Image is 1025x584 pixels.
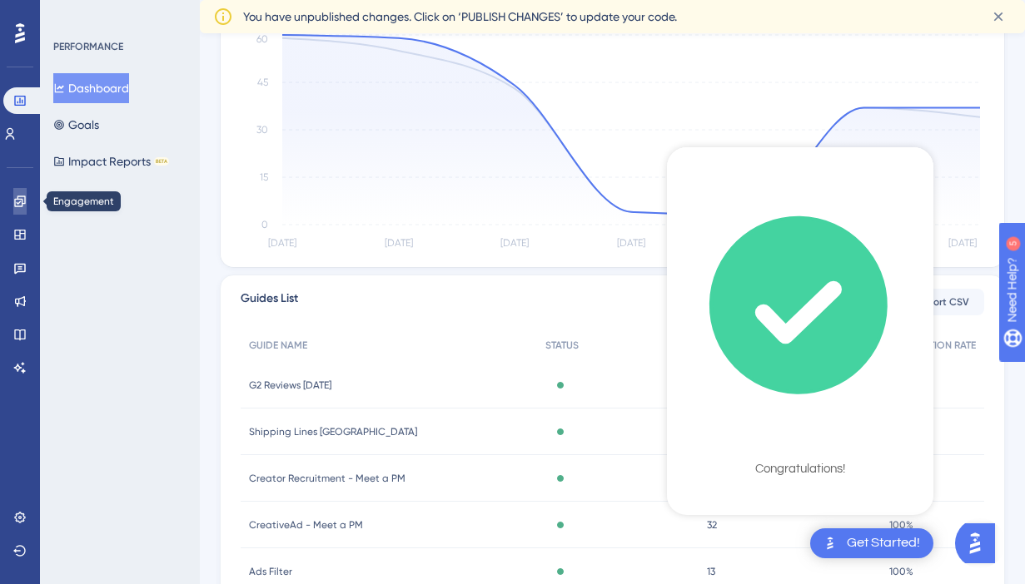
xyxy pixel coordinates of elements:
[249,339,307,352] span: GUIDE NAME
[820,533,840,553] img: launcher-image-alternative-text
[707,565,715,578] span: 13
[261,219,268,230] tspan: 0
[154,157,169,166] div: BETA
[249,518,363,532] span: CreativeAd - Meet a PM
[667,147,933,511] div: checklist loading
[901,289,984,315] button: Export CSV
[257,77,268,88] tspan: 45
[249,379,331,392] span: G2 Reviews [DATE]
[53,73,129,103] button: Dashboard
[500,237,529,249] tspan: [DATE]
[917,295,969,309] span: Export CSV
[53,40,123,53] div: PERFORMANCE
[810,528,933,558] div: Open Get Started! checklist
[249,425,417,438] span: Shipping Lines [GEOGRAPHIC_DATA]
[617,237,645,249] tspan: [DATE]
[243,7,677,27] span: You have unpublished changes. Click on ‘PUBLISH CHANGES’ to update your code.
[708,430,893,453] div: Checklist Completed
[545,339,579,352] span: STATUS
[268,237,296,249] tspan: [DATE]
[116,8,121,22] div: 5
[889,565,913,578] span: 100%
[241,289,298,315] span: Guides List
[948,237,977,249] tspan: [DATE]
[755,461,845,478] div: Congratulations!
[256,33,268,45] tspan: 60
[889,518,913,532] span: 100%
[955,518,1005,568] iframe: UserGuiding AI Assistant Launcher
[847,534,920,552] div: Get Started!
[260,171,268,183] tspan: 15
[707,518,717,532] span: 32
[256,124,268,136] tspan: 30
[53,110,99,140] button: Goals
[39,4,104,24] span: Need Help?
[385,237,413,249] tspan: [DATE]
[249,472,406,485] span: Creator Recruitment - Meet a PM
[249,565,292,578] span: Ads Filter
[53,146,169,176] button: Impact ReportsBETA
[667,147,933,515] div: Checklist Container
